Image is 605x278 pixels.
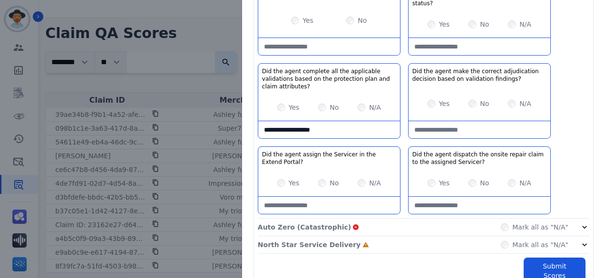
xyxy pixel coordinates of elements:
[439,178,450,188] label: Yes
[439,19,450,29] label: Yes
[289,178,300,188] label: Yes
[358,16,367,25] label: No
[439,99,450,108] label: Yes
[480,19,489,29] label: No
[302,16,313,25] label: Yes
[512,222,568,232] label: Mark all as "N/A"
[330,178,339,188] label: No
[480,178,489,188] label: No
[289,103,300,112] label: Yes
[519,178,531,188] label: N/A
[369,103,381,112] label: N/A
[412,67,546,83] h3: Did the agent make the correct adjudication decision based on validation findings?
[369,178,381,188] label: N/A
[480,99,489,108] label: No
[512,240,568,249] label: Mark all as "N/A"
[258,222,351,232] p: Auto Zero (Catastrophic)
[258,240,361,249] p: North Star Service Delivery
[519,99,531,108] label: N/A
[330,103,339,112] label: No
[262,151,396,166] h3: Did the agent assign the Servicer in the Extend Portal?
[412,151,546,166] h3: Did the agent dispatch the onsite repair claim to the assigned Servicer?
[262,67,396,90] h3: Did the agent complete all the applicable validations based on the protection plan and claim attr...
[519,19,531,29] label: N/A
